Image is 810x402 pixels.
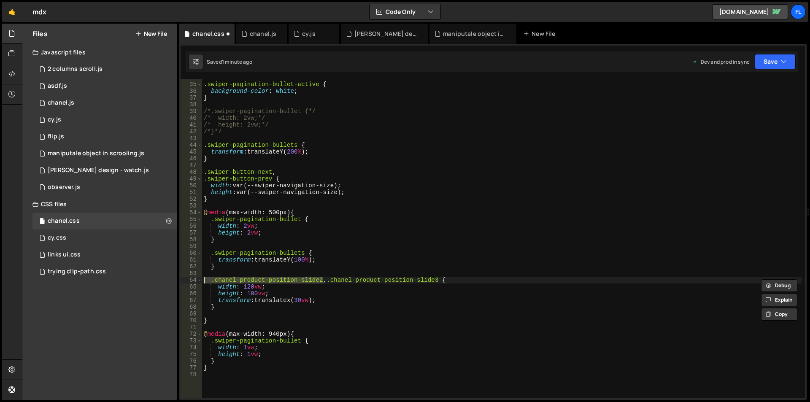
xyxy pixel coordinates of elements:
[354,30,418,38] div: [PERSON_NAME] design - watch.js
[22,196,177,213] div: CSS files
[32,263,177,280] div: 14087/36400.css
[302,30,316,38] div: cy.js
[181,169,202,175] div: 48
[32,246,177,263] div: 14087/37841.css
[135,30,167,37] button: New File
[181,229,202,236] div: 57
[32,61,177,78] div: 14087/36530.js
[48,268,106,275] div: trying clip-path.css
[181,101,202,108] div: 38
[207,58,252,65] div: Saved
[181,209,202,216] div: 54
[48,116,61,124] div: cy.js
[761,279,797,292] button: Debug
[48,133,64,140] div: flip.js
[32,162,177,179] div: 14087/35941.js
[181,202,202,209] div: 53
[22,44,177,61] div: Javascript files
[181,324,202,331] div: 71
[181,115,202,121] div: 40
[181,182,202,189] div: 50
[181,216,202,223] div: 55
[181,263,202,270] div: 62
[181,148,202,155] div: 45
[181,128,202,135] div: 42
[32,145,177,162] div: 14087/36120.js
[181,277,202,283] div: 64
[181,364,202,371] div: 77
[181,142,202,148] div: 44
[181,196,202,202] div: 52
[192,30,224,38] div: chanel.css
[32,111,177,128] div: 14087/44148.js
[181,121,202,128] div: 41
[181,331,202,337] div: 72
[181,162,202,169] div: 47
[443,30,506,38] div: maniputale object in scrooling.js
[761,308,797,321] button: Copy
[181,344,202,351] div: 74
[181,189,202,196] div: 51
[222,58,252,65] div: 1 minute ago
[181,351,202,358] div: 75
[32,29,48,38] h2: Files
[250,30,276,38] div: chanel.js
[181,108,202,115] div: 39
[48,234,66,242] div: cy.css
[48,99,74,107] div: chanel.js
[48,183,80,191] div: observer.js
[692,58,750,65] div: Dev and prod in sync
[48,65,103,73] div: 2 columns scroll.js
[181,94,202,101] div: 37
[181,283,202,290] div: 65
[32,78,177,94] div: 14087/43937.js
[32,179,177,196] div: 14087/36990.js
[181,135,202,142] div: 43
[181,243,202,250] div: 59
[32,7,46,17] div: mdx
[32,128,177,145] div: 14087/37273.js
[48,217,80,225] div: chanel.css
[181,270,202,277] div: 63
[791,4,806,19] a: fl
[181,304,202,310] div: 68
[181,337,202,344] div: 73
[181,155,202,162] div: 46
[48,150,144,157] div: maniputale object in scrooling.js
[32,94,177,111] div: 14087/45247.js
[755,54,796,69] button: Save
[181,371,202,378] div: 78
[32,213,177,229] div: 14087/45251.css
[181,236,202,243] div: 58
[712,4,788,19] a: [DOMAIN_NAME]
[761,294,797,306] button: Explain
[181,88,202,94] div: 36
[181,175,202,182] div: 49
[523,30,559,38] div: New File
[181,223,202,229] div: 56
[181,256,202,263] div: 61
[181,250,202,256] div: 60
[32,229,177,246] div: 14087/44196.css
[181,290,202,297] div: 66
[370,4,440,19] button: Code Only
[181,310,202,317] div: 69
[181,358,202,364] div: 76
[48,251,81,259] div: links ui.css
[48,82,67,90] div: asdf.js
[181,317,202,324] div: 70
[48,167,149,174] div: [PERSON_NAME] design - watch.js
[2,2,22,22] a: 🤙
[181,81,202,88] div: 35
[181,297,202,304] div: 67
